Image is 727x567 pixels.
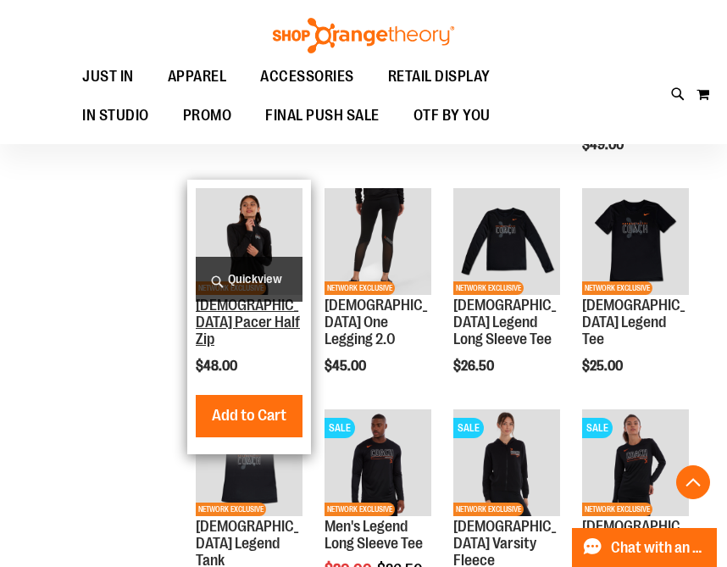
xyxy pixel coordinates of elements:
a: IN STUDIO [65,97,166,135]
a: OTF Ladies Coach FA23 Legend LS Tee - Black primary imageNETWORK EXCLUSIVE [453,188,560,297]
a: OTF Ladies Coach FA22 Legend LS Tee - Black primary imageSALENETWORK EXCLUSIVE [582,409,689,519]
span: $45.00 [325,359,369,374]
span: Add to Cart [212,406,286,425]
span: $26.50 [453,359,497,374]
a: [DEMOGRAPHIC_DATA] One Legging 2.0 [325,297,427,347]
a: ACCESSORIES [243,58,371,97]
a: Men's Legend Long Sleeve Tee [325,518,423,552]
span: APPAREL [168,58,227,96]
img: OTF Ladies Coach FA23 Legend SS Tee - Black primary image [582,188,689,295]
a: OTF Ladies Coach FA23 Legend SS Tee - Black primary imageNETWORK EXCLUSIVE [582,188,689,297]
img: OTF Ladies Coach FA23 Pacer Half Zip - Black primary image [196,188,302,295]
img: Shop Orangetheory [270,18,457,53]
img: OTF Mens Coach FA22 Legend 2.0 LS Tee - Black primary image [325,409,431,516]
button: Add to Cart [156,395,342,437]
a: RETAIL DISPLAY [371,58,508,97]
div: product [187,180,311,453]
span: Chat with an Expert [611,540,707,556]
span: NETWORK EXCLUSIVE [196,503,266,516]
span: SALE [453,418,484,438]
a: Quickview [196,257,302,302]
div: product [574,180,697,416]
span: NETWORK EXCLUSIVE [453,503,524,516]
img: OTF Ladies Coach FA23 Legend Tank - Black primary image [196,409,302,516]
span: FINAL PUSH SALE [265,97,380,135]
a: [DEMOGRAPHIC_DATA] Legend Tee [582,297,685,347]
img: OTF Ladies Coach FA22 Varsity Fleece Full Zip - Black primary image [453,409,560,516]
a: OTF Ladies Coach FA23 Legend Tank - Black primary imageNETWORK EXCLUSIVE [196,409,302,519]
div: product [316,180,440,416]
span: NETWORK EXCLUSIVE [582,281,652,295]
div: product [445,180,569,416]
span: ACCESSORIES [260,58,354,96]
span: JUST IN [82,58,134,96]
a: FINAL PUSH SALE [248,97,397,136]
img: OTF Ladies Coach FA22 Legend LS Tee - Black primary image [582,409,689,516]
img: OTF Ladies Coach FA23 Legend LS Tee - Black primary image [453,188,560,295]
span: OTF BY YOU [413,97,491,135]
span: RETAIL DISPLAY [388,58,491,96]
a: OTF Ladies Coach FA23 One Legging 2.0 - Black primary imageNETWORK EXCLUSIVE [325,188,431,297]
a: OTF BY YOU [397,97,508,136]
a: OTF Ladies Coach FA23 Pacer Half Zip - Black primary imageNETWORK EXCLUSIVE [196,188,302,297]
span: SALE [582,418,613,438]
a: OTF Ladies Coach FA22 Varsity Fleece Full Zip - Black primary imageSALENETWORK EXCLUSIVE [453,409,560,519]
a: APPAREL [151,58,244,97]
button: Back To Top [676,465,710,499]
a: [DEMOGRAPHIC_DATA] Pacer Half Zip [196,297,300,347]
a: PROMO [166,97,249,136]
span: $25.00 [582,359,625,374]
span: $49.00 [582,137,626,153]
span: PROMO [183,97,232,135]
img: OTF Ladies Coach FA23 One Legging 2.0 - Black primary image [325,188,431,295]
span: $48.00 [196,359,240,374]
span: NETWORK EXCLUSIVE [325,281,395,295]
a: OTF Mens Coach FA22 Legend 2.0 LS Tee - Black primary imageSALENETWORK EXCLUSIVE [325,409,431,519]
button: Chat with an Expert [572,528,718,567]
span: NETWORK EXCLUSIVE [582,503,652,516]
span: NETWORK EXCLUSIVE [325,503,395,516]
span: SALE [325,418,355,438]
span: NETWORK EXCLUSIVE [453,281,524,295]
a: JUST IN [65,58,151,97]
span: IN STUDIO [82,97,149,135]
a: [DEMOGRAPHIC_DATA] Legend Long Sleeve Tee [453,297,556,347]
